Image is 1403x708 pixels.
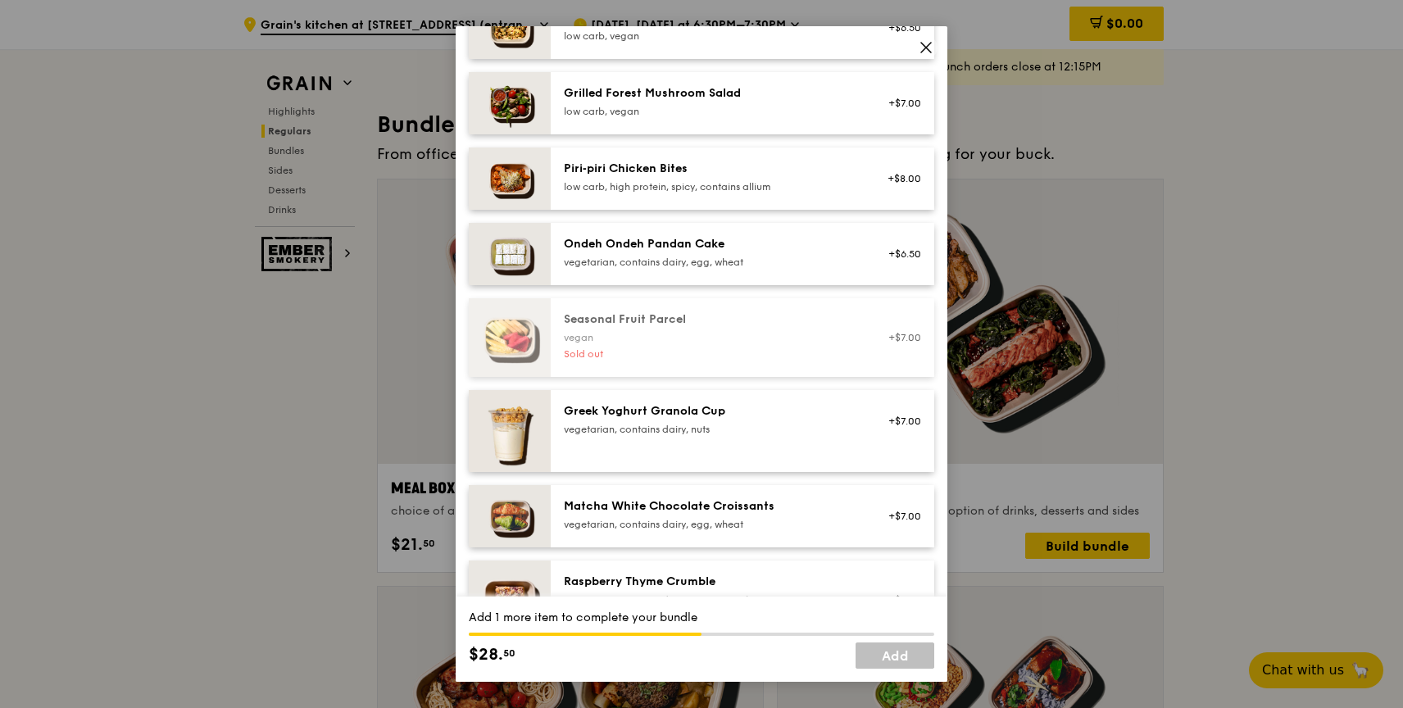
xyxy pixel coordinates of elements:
[878,593,921,606] div: +$8.50
[878,247,921,261] div: +$6.50
[469,147,551,210] img: daily_normal_Piri-Piri-Chicken-Bites-HORZ.jpg
[564,331,858,344] div: vegan
[564,256,858,269] div: vegetarian, contains dairy, egg, wheat
[469,642,503,667] span: $28.
[878,331,921,344] div: +$7.00
[564,518,858,531] div: vegetarian, contains dairy, egg, wheat
[878,415,921,428] div: +$7.00
[564,593,858,606] div: vegetarian, contains dairy, egg, nuts, wheat
[564,180,858,193] div: low carb, high protein, spicy, contains allium
[564,498,858,515] div: Matcha White Chocolate Croissants
[469,72,551,134] img: daily_normal_Grilled-Forest-Mushroom-Salad-HORZ.jpg
[856,642,934,669] a: Add
[564,347,858,361] div: Sold out
[564,403,858,420] div: Greek Yoghurt Granola Cup
[469,560,551,639] img: daily_normal_Raspberry_Thyme_Crumble__Horizontal_.jpg
[564,574,858,590] div: Raspberry Thyme Crumble
[564,161,858,177] div: Piri‑piri Chicken Bites
[469,223,551,285] img: daily_normal_Ondeh_Ondeh_Pandan_Cake-HORZ.jpg
[564,311,858,328] div: Seasonal Fruit Parcel
[878,97,921,110] div: +$7.00
[469,298,551,377] img: daily_normal_Seasonal_Fruit_Parcel__Horizontal_.jpg
[878,172,921,185] div: +$8.00
[878,21,921,34] div: +$6.50
[564,105,858,118] div: low carb, vegan
[564,29,858,43] div: low carb, vegan
[469,610,934,626] div: Add 1 more item to complete your bundle
[878,510,921,523] div: +$7.00
[564,85,858,102] div: Grilled Forest Mushroom Salad
[503,647,515,660] span: 50
[469,390,551,472] img: daily_normal_Greek_Yoghurt_Granola_Cup.jpeg
[469,485,551,547] img: daily_normal_Matcha_White_Chocolate_Croissants-HORZ.jpg
[564,423,858,436] div: vegetarian, contains dairy, nuts
[564,236,858,252] div: Ondeh Ondeh Pandan Cake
